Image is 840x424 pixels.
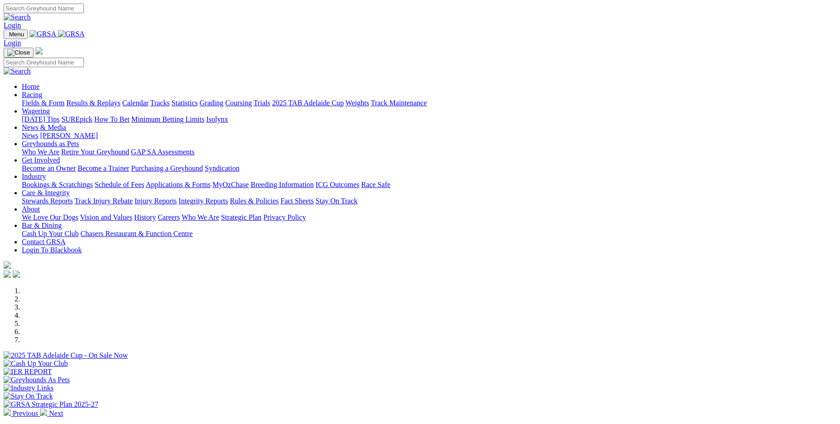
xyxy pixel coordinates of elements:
img: twitter.svg [13,271,20,278]
a: Rules & Policies [230,197,279,205]
div: Care & Integrity [22,197,836,205]
a: Login [4,39,21,47]
a: Results & Replays [66,99,120,107]
a: Statistics [172,99,198,107]
a: Become an Owner [22,164,76,172]
a: Track Injury Rebate [74,197,133,205]
a: Login [4,21,21,29]
a: Applications & Forms [146,181,211,188]
span: Previous [13,409,38,417]
img: Cash Up Your Club [4,360,68,368]
a: Bookings & Scratchings [22,181,93,188]
a: [DATE] Tips [22,115,59,123]
a: How To Bet [94,115,130,123]
img: Close [7,49,30,56]
a: ICG Outcomes [316,181,359,188]
a: Wagering [22,107,50,115]
a: Racing [22,91,42,99]
a: Track Maintenance [371,99,427,107]
img: chevron-right-pager-white.svg [40,409,47,416]
div: Racing [22,99,836,107]
a: MyOzChase [212,181,249,188]
a: Integrity Reports [178,197,228,205]
a: Schedule of Fees [94,181,144,188]
a: Care & Integrity [22,189,70,197]
a: Fact Sheets [281,197,314,205]
a: Purchasing a Greyhound [131,164,203,172]
a: Contact GRSA [22,238,65,246]
a: Retire Your Greyhound [61,148,129,156]
img: Stay On Track [4,392,53,400]
img: GRSA Strategic Plan 2025-27 [4,400,98,409]
a: Isolynx [206,115,228,123]
img: logo-grsa-white.png [4,261,11,269]
img: chevron-left-pager-white.svg [4,409,11,416]
a: Coursing [225,99,252,107]
img: logo-grsa-white.png [35,47,43,54]
a: Privacy Policy [263,213,306,221]
img: IER REPORT [4,368,52,376]
a: Bar & Dining [22,222,62,229]
a: Syndication [205,164,239,172]
a: Trials [253,99,270,107]
img: 2025 TAB Adelaide Cup - On Sale Now [4,351,128,360]
a: [PERSON_NAME] [40,132,98,139]
a: Greyhounds as Pets [22,140,79,148]
a: News & Media [22,123,66,131]
a: Weights [346,99,369,107]
span: Next [49,409,63,417]
div: Get Involved [22,164,836,173]
a: SUREpick [61,115,92,123]
div: News & Media [22,132,836,140]
a: We Love Our Dogs [22,213,78,221]
a: GAP SA Assessments [131,148,195,156]
a: News [22,132,38,139]
a: Cash Up Your Club [22,230,79,237]
img: GRSA [30,30,56,38]
img: Industry Links [4,384,54,392]
a: Injury Reports [134,197,177,205]
a: Tracks [150,99,170,107]
a: Next [40,409,63,417]
a: Become a Trainer [78,164,129,172]
a: Who We Are [182,213,219,221]
a: Race Safe [361,181,390,188]
a: Stay On Track [316,197,357,205]
a: Strategic Plan [221,213,262,221]
div: Bar & Dining [22,230,836,238]
a: Stewards Reports [22,197,73,205]
div: Greyhounds as Pets [22,148,836,156]
a: History [134,213,156,221]
a: Grading [200,99,223,107]
a: Who We Are [22,148,59,156]
div: About [22,213,836,222]
span: Menu [9,31,24,38]
a: Home [22,83,40,90]
input: Search [4,58,84,67]
a: Breeding Information [251,181,314,188]
img: GRSA [58,30,85,38]
a: About [22,205,40,213]
a: Fields & Form [22,99,64,107]
a: 2025 TAB Adelaide Cup [272,99,344,107]
div: Wagering [22,115,836,123]
button: Toggle navigation [4,30,28,39]
a: Previous [4,409,40,417]
a: Careers [158,213,180,221]
img: Search [4,67,31,75]
a: Login To Blackbook [22,246,82,254]
img: Search [4,13,31,21]
button: Toggle navigation [4,48,34,58]
a: Get Involved [22,156,60,164]
div: Industry [22,181,836,189]
img: Greyhounds As Pets [4,376,70,384]
a: Chasers Restaurant & Function Centre [80,230,193,237]
a: Calendar [122,99,148,107]
input: Search [4,4,84,13]
a: Vision and Values [80,213,132,221]
a: Minimum Betting Limits [131,115,204,123]
a: Industry [22,173,46,180]
img: facebook.svg [4,271,11,278]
